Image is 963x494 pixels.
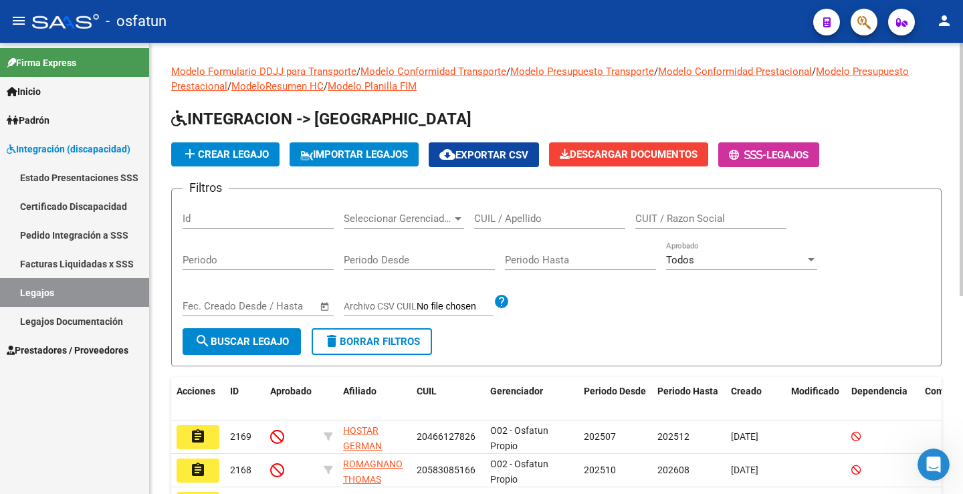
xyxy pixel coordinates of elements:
[918,449,950,481] iframe: Intercom live chat
[300,148,408,160] span: IMPORTAR LEGAJOS
[726,377,786,421] datatable-header-cell: Creado
[7,55,76,70] span: Firma Express
[183,328,301,355] button: Buscar Legajo
[417,386,437,396] span: CUIL
[171,110,471,128] span: INTEGRACION -> [GEOGRAPHIC_DATA]
[11,13,27,29] mat-icon: menu
[343,386,377,396] span: Afiliado
[182,146,198,162] mat-icon: add
[490,459,548,485] span: O02 - Osfatun Propio
[344,213,452,225] span: Seleccionar Gerenciador
[490,425,548,451] span: O02 - Osfatun Propio
[490,386,543,396] span: Gerenciador
[417,301,494,313] input: Archivo CSV CUIL
[494,293,510,310] mat-icon: help
[312,328,432,355] button: Borrar Filtros
[657,386,718,396] span: Periodo Hasta
[560,148,698,160] span: Descargar Documentos
[190,462,206,478] mat-icon: assignment
[360,66,506,78] a: Modelo Conformidad Transporte
[230,431,251,442] span: 2169
[290,142,419,166] button: IMPORTAR LEGAJOS
[177,386,215,396] span: Acciones
[230,465,251,475] span: 2168
[106,7,167,36] span: - osfatun
[584,431,616,442] span: 202507
[584,465,616,475] span: 202510
[791,386,839,396] span: Modificado
[718,142,819,167] button: -Legajos
[549,142,708,166] button: Descargar Documentos
[846,377,920,421] datatable-header-cell: Dependencia
[411,377,485,421] datatable-header-cell: CUIL
[657,465,689,475] span: 202608
[195,333,211,349] mat-icon: search
[7,113,49,128] span: Padrón
[731,465,758,475] span: [DATE]
[324,333,340,349] mat-icon: delete
[318,299,333,314] button: Open calendar
[936,13,952,29] mat-icon: person
[7,84,41,99] span: Inicio
[195,336,289,348] span: Buscar Legajo
[731,386,762,396] span: Creado
[249,300,314,312] input: Fecha fin
[510,66,654,78] a: Modelo Presupuesto Transporte
[182,148,269,160] span: Crear Legajo
[666,254,694,266] span: Todos
[183,300,237,312] input: Fecha inicio
[729,149,766,161] span: -
[171,377,225,421] datatable-header-cell: Acciones
[171,66,356,78] a: Modelo Formulario DDJJ para Transporte
[429,142,539,167] button: Exportar CSV
[657,431,689,442] span: 202512
[225,377,265,421] datatable-header-cell: ID
[766,149,809,161] span: Legajos
[7,343,128,358] span: Prestadores / Proveedores
[439,146,455,162] mat-icon: cloud_download
[417,431,475,442] span: 20466127826
[652,377,726,421] datatable-header-cell: Periodo Hasta
[786,377,846,421] datatable-header-cell: Modificado
[731,431,758,442] span: [DATE]
[183,178,229,197] h3: Filtros
[343,425,382,451] span: HOSTAR GERMAN
[171,142,280,166] button: Crear Legajo
[417,465,475,475] span: 20583085166
[584,386,646,396] span: Periodo Desde
[485,377,578,421] datatable-header-cell: Gerenciador
[324,336,420,348] span: Borrar Filtros
[230,386,239,396] span: ID
[851,386,907,396] span: Dependencia
[658,66,812,78] a: Modelo Conformidad Prestacional
[265,377,318,421] datatable-header-cell: Aprobado
[270,386,312,396] span: Aprobado
[190,428,206,445] mat-icon: assignment
[343,459,403,485] span: ROMAGNANO THOMAS
[231,80,324,92] a: ModeloResumen HC
[7,142,130,156] span: Integración (discapacidad)
[338,377,411,421] datatable-header-cell: Afiliado
[578,377,652,421] datatable-header-cell: Periodo Desde
[439,149,528,161] span: Exportar CSV
[344,301,417,312] span: Archivo CSV CUIL
[328,80,417,92] a: Modelo Planilla FIM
